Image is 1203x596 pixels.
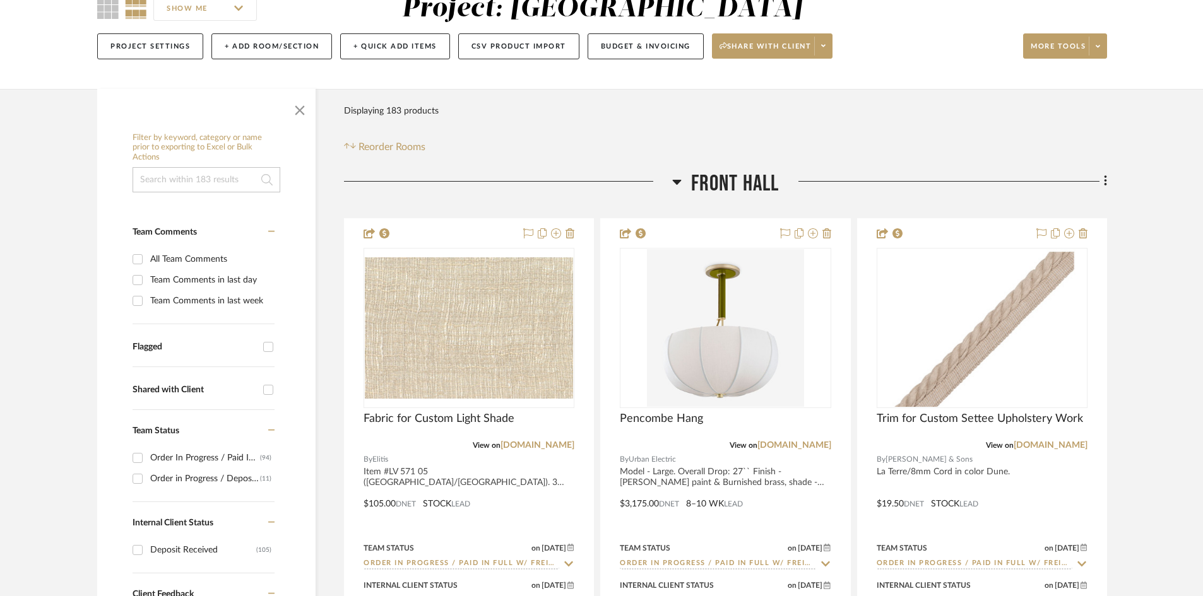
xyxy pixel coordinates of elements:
span: Internal Client Status [133,518,213,527]
span: View on [986,441,1014,449]
button: Project Settings [97,33,203,59]
button: Close [287,95,312,120]
div: Internal Client Status [620,580,714,591]
div: Flagged [133,342,257,353]
div: (11) [260,469,271,489]
span: [DATE] [540,544,567,552]
span: on [531,544,540,552]
div: Order in Progress / Deposit Paid / Balance due [150,469,260,489]
div: 0 [364,248,574,407]
div: Team Comments in last week [150,291,271,311]
span: [PERSON_NAME] & Sons [886,453,973,465]
div: (94) [260,448,271,468]
span: View on [730,441,757,449]
div: All Team Comments [150,249,271,269]
span: Team Comments [133,228,197,237]
div: Displaying 183 products [344,98,439,124]
input: Type to Search… [877,558,1072,570]
div: Order In Progress / Paid In Full w/ Freight, No Balance due [150,448,260,468]
button: Reorder Rooms [344,139,425,155]
div: (105) [256,540,271,560]
img: Fabric for Custom Light Shade [365,257,573,399]
span: on [1045,581,1053,589]
span: Share with client [720,42,812,61]
span: By [620,453,629,465]
div: Team Status [620,542,670,554]
a: [DOMAIN_NAME] [757,441,831,450]
button: Share with client [712,33,833,59]
span: [DATE] [797,544,824,552]
button: CSV Product Import [458,33,579,59]
span: Fabric for Custom Light Shade [364,412,514,426]
input: Type to Search… [364,558,559,570]
div: Internal Client Status [364,580,458,591]
span: on [531,581,540,589]
div: Team Comments in last day [150,270,271,290]
button: + Add Room/Section [211,33,332,59]
input: Search within 183 results [133,167,280,192]
span: View on [473,441,501,449]
a: [DOMAIN_NAME] [501,441,574,450]
span: Elitis [372,453,388,465]
img: Pencombe Hang [647,249,804,407]
button: More tools [1023,33,1107,59]
a: [DOMAIN_NAME] [1014,441,1087,450]
div: Deposit Received [150,540,256,560]
span: on [788,581,797,589]
input: Type to Search… [620,558,815,570]
span: By [877,453,886,465]
span: Pencombe Hang [620,412,703,426]
span: By [364,453,372,465]
div: Internal Client Status [877,580,971,591]
div: Team Status [877,542,927,554]
span: Trim for Custom Settee Upholstery Work [877,412,1083,426]
span: [DATE] [1053,581,1081,590]
div: Team Status [364,542,414,554]
span: on [1045,544,1053,552]
span: Urban Electric [629,453,676,465]
button: + Quick Add Items [340,33,450,59]
img: Trim for Custom Settee Upholstery Work [889,249,1076,407]
span: [DATE] [540,581,567,590]
h6: Filter by keyword, category or name prior to exporting to Excel or Bulk Actions [133,133,280,163]
span: [DATE] [1053,544,1081,552]
div: Shared with Client [133,385,257,395]
span: on [788,544,797,552]
span: FRONT HALL [691,170,779,197]
span: [DATE] [797,581,824,590]
span: More tools [1031,42,1086,61]
span: Team Status [133,426,179,435]
span: Reorder Rooms [359,139,425,155]
button: Budget & Invoicing [588,33,704,59]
